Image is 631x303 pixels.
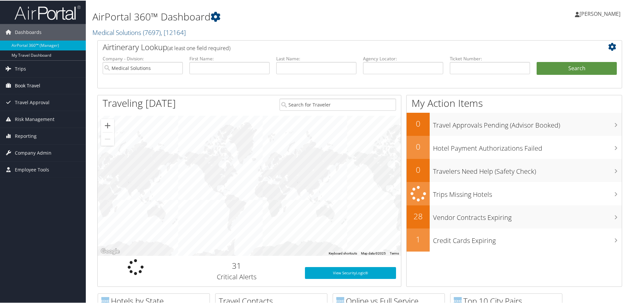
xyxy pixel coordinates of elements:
a: Terms (opens in new tab) [390,251,399,255]
button: Keyboard shortcuts [329,251,357,255]
button: Search [537,61,617,75]
h3: Vendor Contracts Expiring [433,209,622,222]
label: Last Name: [276,55,356,61]
span: Employee Tools [15,161,49,177]
h3: Trips Missing Hotels [433,186,622,198]
img: Google [99,247,121,255]
span: , [ 12164 ] [161,27,186,36]
a: Medical Solutions [92,27,186,36]
a: [PERSON_NAME] [575,3,627,23]
h3: Travel Approvals Pending (Advisor Booked) [433,117,622,129]
h1: My Action Items [407,96,622,109]
span: [PERSON_NAME] [580,10,620,17]
a: 1Credit Cards Expiring [407,228,622,251]
h2: 0 [407,140,430,152]
a: 0Travel Approvals Pending (Advisor Booked) [407,112,622,135]
h3: Hotel Payment Authorizations Failed [433,140,622,152]
span: Risk Management [15,110,54,127]
span: (at least one field required) [167,44,230,51]
label: Ticket Number: [450,55,530,61]
h2: 28 [407,210,430,221]
a: 28Vendor Contracts Expiring [407,205,622,228]
span: Reporting [15,127,37,144]
a: Trips Missing Hotels [407,181,622,205]
h2: 31 [179,259,295,271]
span: Book Travel [15,77,40,93]
span: Travel Approval [15,94,50,110]
a: 0Travelers Need Help (Safety Check) [407,158,622,181]
span: Map data ©2025 [361,251,386,255]
h1: Traveling [DATE] [103,96,176,109]
label: Company - Division: [103,55,183,61]
h3: Critical Alerts [179,272,295,281]
img: airportal-logo.png [15,4,81,20]
h2: 0 [407,117,430,129]
h2: Airtinerary Lookup [103,41,573,52]
input: Search for Traveler [280,98,396,110]
a: Open this area in Google Maps (opens a new window) [99,247,121,255]
span: Company Admin [15,144,51,161]
h3: Credit Cards Expiring [433,232,622,245]
h2: 0 [407,164,430,175]
a: 0Hotel Payment Authorizations Failed [407,135,622,158]
button: Zoom out [101,132,114,145]
a: View SecurityLogic® [305,266,396,278]
span: Trips [15,60,26,76]
h1: AirPortal 360™ Dashboard [92,9,449,23]
label: Agency Locator: [363,55,443,61]
h2: 1 [407,233,430,244]
span: Dashboards [15,23,42,40]
button: Zoom in [101,118,114,132]
span: ( 7697 ) [143,27,161,36]
label: First Name: [189,55,270,61]
h3: Travelers Need Help (Safety Check) [433,163,622,175]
